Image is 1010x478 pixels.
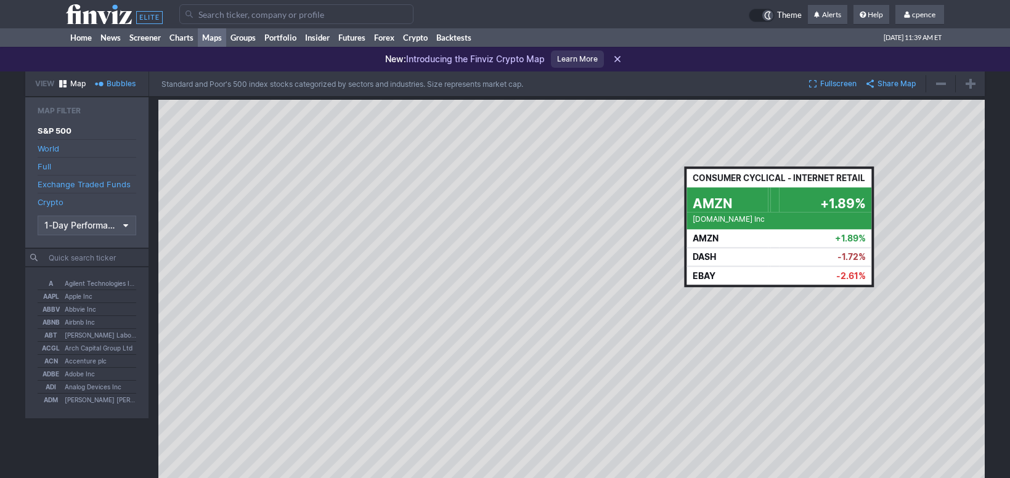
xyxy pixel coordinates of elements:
[808,5,847,25] a: Alerts
[33,249,149,266] input: Quick search ticker
[38,158,136,175] a: Full
[38,316,136,328] button: ABNBAirbnb Inc
[65,304,96,315] span: Abbvie Inc
[65,317,95,328] span: Airbnb Inc
[878,78,916,90] span: Share Map
[65,278,136,289] span: Agilent Technologies Inc
[385,54,406,64] span: New:
[38,317,65,328] span: ABNB
[38,216,136,235] button: Data type
[38,368,136,380] button: ADBEAdobe Inc
[38,277,136,290] button: AAgilent Technologies Inc
[804,75,861,92] button: Fullscreen
[38,330,65,341] span: ABT
[551,51,604,68] a: Learn More
[54,75,91,92] a: Map
[38,140,136,157] a: World
[260,28,301,47] a: Portfolio
[38,329,136,341] button: ABT[PERSON_NAME] Laboratories
[65,291,92,302] span: Apple Inc
[370,28,399,47] a: Forex
[38,303,136,315] button: ABBVAbbvie Inc
[44,219,117,232] span: 1-Day Performance
[399,28,432,47] a: Crypto
[96,28,125,47] a: News
[35,78,54,90] h2: View
[777,9,802,22] span: Theme
[65,355,107,367] span: Accenture plc
[38,122,136,139] a: S&P 500
[161,79,523,89] p: Standard and Poor's 500 index stocks categorized by sectors and industries. Size represents marke...
[38,355,136,367] button: ACNAccenture plc
[38,355,65,367] span: ACN
[65,394,136,405] span: [PERSON_NAME] [PERSON_NAME] Midland Co
[912,10,935,19] span: cpence
[432,28,476,47] a: Backtests
[820,78,857,90] span: Fullscreen
[385,53,545,65] p: Introducing the Finviz Crypto Map
[70,78,86,90] span: Map
[66,28,96,47] a: Home
[301,28,334,47] a: Insider
[38,342,136,354] button: ACGLArch Capital Group Ltd
[38,394,65,405] span: ADM
[65,330,136,341] span: [PERSON_NAME] Laboratories
[65,368,95,379] span: Adobe Inc
[38,304,65,315] span: ABBV
[38,105,136,117] h2: Map Filter
[38,381,136,393] button: ADIAnalog Devices Inc
[65,381,121,392] span: Analog Devices Inc
[334,28,370,47] a: Futures
[884,28,942,47] span: [DATE] 11:39 AM ET
[165,28,198,47] a: Charts
[38,278,65,289] span: A
[749,9,802,22] a: Theme
[107,78,136,90] span: Bubbles
[38,368,65,379] span: ADBE
[853,5,889,25] a: Help
[38,290,136,302] button: AAPLApple Inc
[38,193,136,211] a: Crypto
[38,381,65,392] span: ADI
[38,342,65,354] span: ACGL
[38,394,136,406] button: ADM[PERSON_NAME] [PERSON_NAME] Midland Co
[198,28,226,47] a: Maps
[125,28,165,47] a: Screener
[895,5,944,25] a: cpence
[861,75,921,92] button: Share Map
[91,75,141,92] a: Bubbles
[179,4,413,24] input: Search
[65,342,132,354] span: Arch Capital Group Ltd
[38,176,136,193] a: Exchange Traded Funds
[226,28,260,47] a: Groups
[38,291,65,302] span: AAPL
